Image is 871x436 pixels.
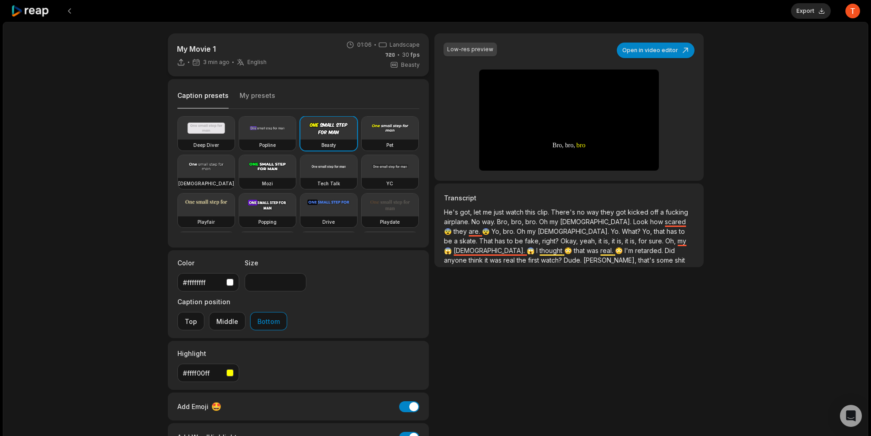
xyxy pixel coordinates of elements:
span: kicked [628,208,650,216]
span: some [657,256,675,264]
span: I [536,247,540,254]
span: bro, [511,218,525,226]
span: it [485,256,490,264]
span: is, [617,237,625,245]
span: retarded. [635,247,665,254]
span: I'm [625,247,635,254]
span: 3 min ago [203,59,230,66]
span: way [587,208,601,216]
span: Add Emoji [177,402,208,411]
span: just [494,208,506,216]
button: #ffff00ff [177,364,239,382]
span: let [474,208,483,216]
span: is, [604,237,612,245]
span: way. [482,218,497,226]
span: has [495,237,507,245]
label: Color [177,258,239,268]
span: Beasty [401,61,420,69]
span: Oh [539,218,550,226]
span: bro. [503,227,517,235]
p: My Movie 1 [177,43,267,54]
span: 01:06 [357,41,372,49]
span: anyone [444,256,469,264]
span: airplane. [444,218,471,226]
button: Top [177,312,204,330]
span: that [654,227,667,235]
button: #ffffffff [177,273,239,291]
span: to [507,237,515,245]
span: fucking [666,208,688,216]
span: Bro, [497,218,511,226]
span: off [650,208,660,216]
span: to [679,227,685,235]
span: bro. [525,218,539,226]
h3: Tech Talk [317,180,340,187]
label: Size [245,258,306,268]
span: has [667,227,679,235]
span: first [528,256,541,264]
h3: Drive [322,218,335,226]
h3: Popline [259,141,276,149]
span: Look [633,218,650,226]
span: fake, [525,237,542,245]
h3: Transcript [444,193,694,203]
span: shit [675,256,685,264]
span: Yo. [611,227,622,235]
span: for [638,237,649,245]
span: my [550,218,560,226]
span: What? [622,227,642,235]
h3: Beasty [321,141,336,149]
button: Bottom [250,312,287,330]
span: watch? [541,256,564,264]
span: [PERSON_NAME], [583,256,638,264]
div: #ffffffff [183,278,223,287]
span: Oh [517,227,527,235]
span: There's [551,208,577,216]
span: my [527,227,538,235]
span: right? [542,237,561,245]
span: was [490,256,503,264]
span: skate. [460,237,479,245]
span: Yo, [642,227,654,235]
span: 🤩 [211,400,221,413]
span: is, [630,237,638,245]
span: Okay, [561,237,580,245]
span: be [444,237,454,245]
div: #ffff00ff [183,368,223,378]
div: Low-res preview [447,45,493,54]
span: think [469,256,485,264]
span: clip. [537,208,551,216]
span: English [247,59,267,66]
span: got, [460,208,474,216]
button: Open in video editor [617,43,695,58]
span: Did [665,247,675,254]
span: it [612,237,617,245]
span: [DEMOGRAPHIC_DATA]. [538,227,611,235]
span: fps [411,51,420,58]
span: [DEMOGRAPHIC_DATA]. [454,247,527,254]
h3: Mozi [262,180,273,187]
span: how [650,218,665,226]
span: That [479,237,495,245]
span: thought [540,247,564,254]
span: that [574,247,587,254]
h3: YC [386,180,393,187]
span: they [601,208,616,216]
h3: Playfair [198,218,215,226]
h3: Pet [386,141,393,149]
span: real. [600,247,615,254]
span: real [503,256,517,264]
span: Yo, [492,227,503,235]
button: Caption presets [177,91,229,109]
span: Oh, [665,237,678,245]
label: Highlight [177,349,239,358]
span: no [577,208,587,216]
label: Caption position [177,297,287,307]
h3: [DEMOGRAPHIC_DATA] [178,180,234,187]
span: [DEMOGRAPHIC_DATA]. [560,218,633,226]
span: yeah, [580,237,598,245]
span: my [678,237,686,245]
span: sure. [649,237,665,245]
span: 30 [402,51,420,59]
span: No [471,218,482,226]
